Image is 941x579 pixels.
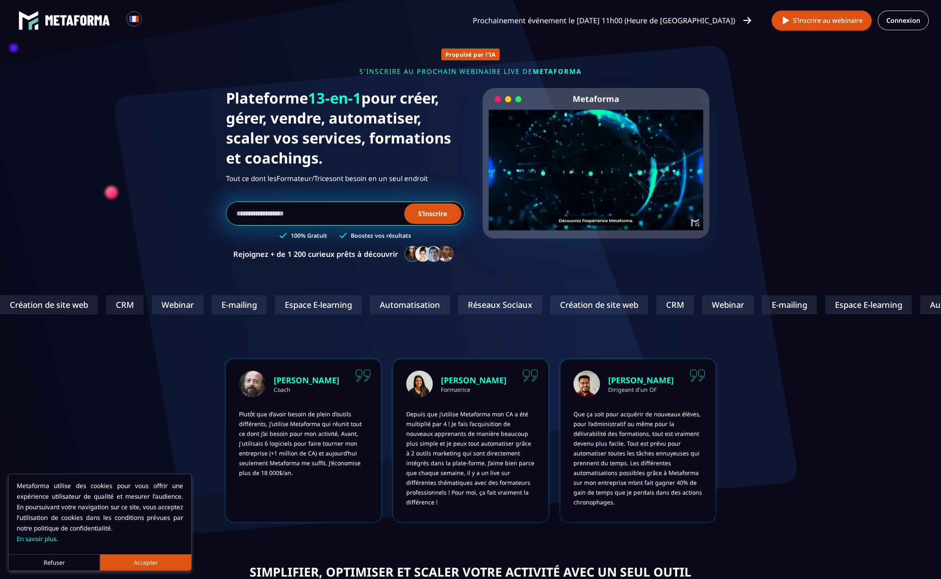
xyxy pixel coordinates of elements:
p: Plutôt que d’avoir besoin de plein d’outils différents, j’utilise Metaforma qui réunit tout ce do... [239,409,368,478]
div: Search for option [142,11,162,29]
img: logo [18,10,39,31]
img: fr [129,14,139,24]
div: Webinar [150,295,202,314]
img: loading [495,95,522,103]
div: CRM [104,295,142,314]
div: CRM [655,295,692,314]
img: play [781,15,791,26]
img: profile [573,371,600,397]
p: Prochainement événement le [DATE] 11h00 (Heure de [GEOGRAPHIC_DATA]) [473,15,735,26]
p: Rejoignez + de 1 200 curieux prêts à découvrir [233,249,398,259]
div: Webinar [700,295,752,314]
button: Accepter [100,554,191,570]
img: quote [355,369,371,382]
p: Formatrice [441,386,507,393]
a: Connexion [878,11,929,30]
button: S’inscrire au webinaire [772,11,872,31]
p: Coach [274,386,339,393]
p: Depuis que j’utilise Metaforma mon CA a été multiplié par 4 ! Je fais l’acquisition de nouveaux a... [406,409,535,507]
p: Que ça soit pour acquérir de nouveaux élèves, pour l’administratif ou même pour la délivrabilité ... [573,409,702,507]
input: Search for option [148,15,155,25]
p: s'inscrire au prochain webinaire live de [226,67,715,76]
div: Espace E-learning [273,295,360,314]
h3: Boostez vos résultats [351,232,411,239]
div: Automatisation [368,295,448,314]
img: quote [523,369,538,382]
span: METAFORMA [533,67,582,76]
div: Réseaux Sociaux [456,295,540,314]
span: Formateur/Trices [277,172,332,185]
p: [PERSON_NAME] [441,375,507,386]
span: 13-en-1 [308,88,361,108]
img: checked [279,232,287,239]
video: Your browser does not support the video tag. [489,110,704,217]
img: community-people [402,245,457,263]
a: En savoir plus. [17,535,58,543]
div: E-mailing [760,295,815,314]
img: profile [406,371,433,397]
div: Espace E-learning [824,295,910,314]
img: checked [339,232,347,239]
img: quote [690,369,705,382]
p: [PERSON_NAME] [274,375,339,386]
h3: 100% Gratuit [291,232,327,239]
button: S’inscrire [404,203,461,224]
p: Metaforma utilise des cookies pour vous offrir une expérience utilisateur de qualité et mesurer l... [17,480,183,544]
p: Dirigeant d'un OF [608,386,674,393]
img: profile [239,371,266,397]
div: Création de site web [549,295,647,314]
img: logo [45,15,110,26]
h1: Plateforme pour créer, gérer, vendre, automatiser, scaler vos services, formations et coachings. [226,88,465,168]
h2: Tout ce dont les ont besoin en un seul endroit [226,172,465,185]
img: arrow-right [743,16,751,25]
button: Refuser [9,554,100,570]
h2: Metaforma [573,88,619,110]
p: [PERSON_NAME] [608,375,674,386]
div: E-mailing [210,295,265,314]
p: Propulsé par l'IA [445,51,496,58]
